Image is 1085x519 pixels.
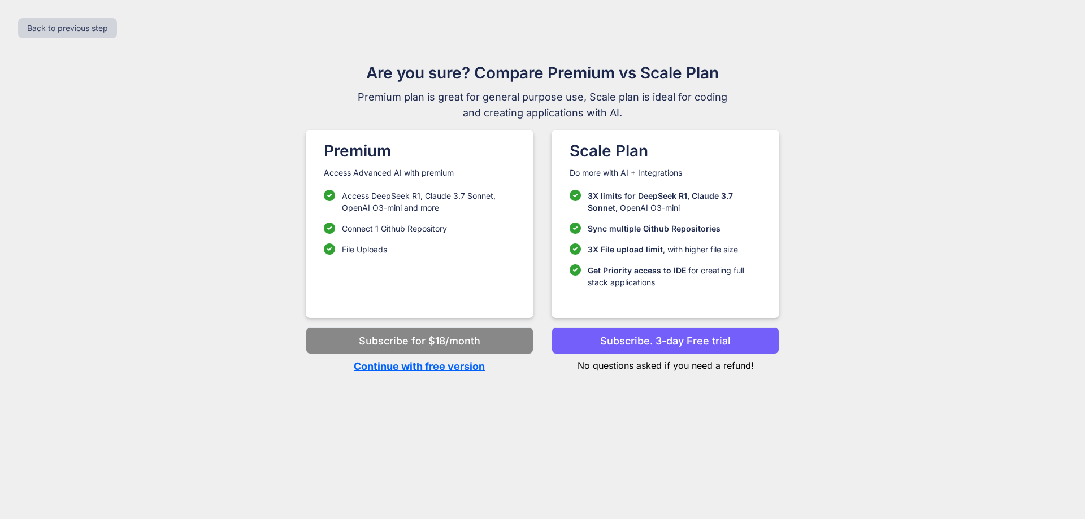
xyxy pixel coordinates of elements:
[588,223,721,234] p: Sync multiple Github Repositories
[588,245,663,254] span: 3X File upload limit
[588,264,761,288] p: for creating full stack applications
[570,190,581,201] img: checklist
[324,167,515,178] p: Access Advanced AI with premium
[359,333,480,348] p: Subscribe for $18/month
[18,18,117,38] button: Back to previous step
[342,190,515,213] p: Access DeepSeek R1, Claude 3.7 Sonnet, OpenAI O3-mini and more
[353,89,732,121] span: Premium plan is great for general purpose use, Scale plan is ideal for coding and creating applic...
[570,139,761,163] h1: Scale Plan
[342,223,447,234] p: Connect 1 Github Repository
[570,243,581,255] img: checklist
[324,190,335,201] img: checklist
[342,243,387,255] p: File Uploads
[570,264,581,276] img: checklist
[306,327,533,354] button: Subscribe for $18/month
[324,243,335,255] img: checklist
[570,167,761,178] p: Do more with AI + Integrations
[588,191,733,212] span: 3X limits for DeepSeek R1, Claude 3.7 Sonnet,
[588,243,738,255] p: , with higher file size
[570,223,581,234] img: checklist
[552,354,779,372] p: No questions asked if you need a refund!
[324,139,515,163] h1: Premium
[600,333,731,348] p: Subscribe. 3-day Free trial
[306,359,533,374] p: Continue with free version
[324,223,335,234] img: checklist
[353,61,732,85] h1: Are you sure? Compare Premium vs Scale Plan
[588,265,686,275] span: Get Priority access to IDE
[588,190,761,213] p: OpenAI O3-mini
[552,327,779,354] button: Subscribe. 3-day Free trial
